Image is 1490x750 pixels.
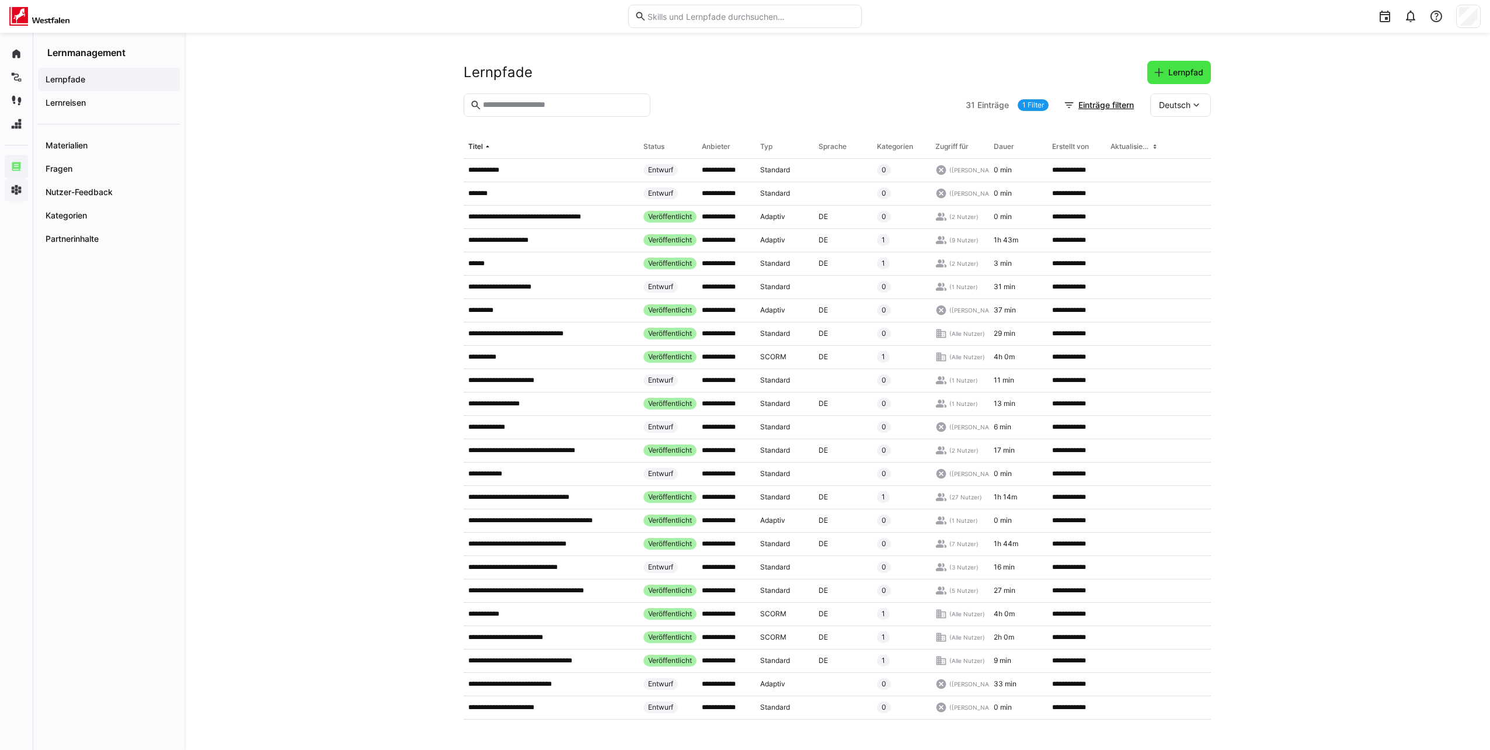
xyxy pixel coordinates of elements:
span: Veröffentlicht [648,656,692,665]
span: 0 [882,562,886,572]
span: DE [819,516,828,525]
span: 0 [882,212,886,221]
span: (Alle Nutzer) [949,633,985,641]
span: Standard [760,165,790,175]
span: Veröffentlicht [648,399,692,408]
span: 0 [882,165,886,175]
span: 0 [882,539,886,548]
a: 1 Filter [1018,99,1049,111]
span: Veröffentlicht [648,352,692,362]
span: Standard [760,446,790,455]
span: (7 Nutzer) [949,540,979,548]
span: 9 min [994,656,1011,665]
span: Veröffentlicht [648,586,692,595]
span: 0 min [994,165,1012,175]
span: 4h 0m [994,352,1015,362]
span: ([PERSON_NAME]) [949,306,1002,314]
span: DE [819,212,828,221]
span: DE [819,329,828,338]
span: 0 min [994,189,1012,198]
span: (Alle Nutzer) [949,353,985,361]
span: SCORM [760,352,786,362]
span: 0 [882,282,886,291]
span: 0 [882,446,886,455]
div: Dauer [994,142,1014,151]
span: Entwurf [648,165,673,175]
span: 1 [882,633,885,642]
span: Veröffentlicht [648,539,692,548]
span: Entwurf [648,679,673,689]
span: 1 [882,259,885,268]
span: Veröffentlicht [648,235,692,245]
div: Aktualisiert am [1110,142,1150,151]
div: Typ [760,142,772,151]
span: 1h 14m [994,492,1017,502]
span: Deutsch [1159,99,1190,111]
span: Standard [760,492,790,502]
span: Entwurf [648,282,673,291]
span: 37 min [994,305,1016,315]
span: Adaptiv [760,679,785,689]
span: (1 Nutzer) [949,376,978,384]
span: 0 [882,422,886,432]
span: (9 Nutzer) [949,236,979,244]
span: 29 min [994,329,1015,338]
span: 0 min [994,516,1012,525]
span: 0 [882,399,886,408]
span: 1h 43m [994,235,1018,245]
span: 0 [882,305,886,315]
div: Erstellt von [1052,142,1089,151]
span: Lernpfad [1167,67,1205,78]
span: ([PERSON_NAME]) [949,189,1002,197]
span: SCORM [760,633,786,642]
span: DE [819,586,828,595]
span: Adaptiv [760,516,785,525]
span: DE [819,235,828,245]
div: Status [643,142,664,151]
span: Standard [760,329,790,338]
span: 31 [966,99,975,111]
span: Entwurf [648,189,673,198]
span: Standard [760,399,790,408]
span: (2 Nutzer) [949,446,979,454]
span: ([PERSON_NAME]) [949,470,1002,478]
span: 0 [882,679,886,689]
span: (Alle Nutzer) [949,610,985,618]
span: DE [819,399,828,408]
span: Veröffentlicht [648,259,692,268]
span: Veröffentlicht [648,492,692,502]
span: Einträge filtern [1077,99,1136,111]
span: 1 [882,352,885,362]
span: 27 min [994,586,1015,595]
span: DE [819,492,828,502]
div: Titel [468,142,483,151]
span: 2h 0m [994,633,1014,642]
span: DE [819,259,828,268]
span: 4h 0m [994,609,1015,619]
span: DE [819,609,828,619]
span: Veröffentlicht [648,609,692,619]
span: 13 min [994,399,1015,408]
span: 0 [882,469,886,478]
span: (2 Nutzer) [949,259,979,268]
h2: Lernpfade [464,64,532,81]
span: ([PERSON_NAME]) [949,423,1002,431]
span: Veröffentlicht [648,516,692,525]
span: DE [819,656,828,665]
span: 0 [882,703,886,712]
span: ([PERSON_NAME]) [949,166,1002,174]
span: Standard [760,189,790,198]
span: 0 [882,189,886,198]
div: Kategorien [877,142,913,151]
span: SCORM [760,609,786,619]
span: (5 Nutzer) [949,586,979,595]
span: 3 min [994,259,1012,268]
span: Veröffentlicht [648,212,692,221]
span: Adaptiv [760,305,785,315]
span: DE [819,305,828,315]
span: 6 min [994,422,1011,432]
span: Entwurf [648,376,673,385]
input: Skills und Lernpfade durchsuchen… [646,11,855,22]
span: DE [819,446,828,455]
span: Adaptiv [760,212,785,221]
